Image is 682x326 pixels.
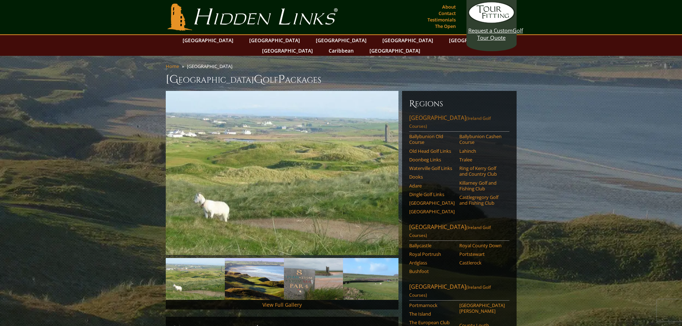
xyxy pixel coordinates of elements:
h1: [GEOGRAPHIC_DATA] olf ackages [166,72,517,87]
a: [GEOGRAPHIC_DATA] [366,45,424,56]
a: View Full Gallery [262,301,302,308]
a: [GEOGRAPHIC_DATA] [312,35,370,45]
a: [GEOGRAPHIC_DATA][PERSON_NAME] [459,302,505,314]
a: [GEOGRAPHIC_DATA] [409,200,455,206]
span: P [278,72,285,87]
h6: Regions [409,98,509,110]
a: Castlegregory Golf and Fishing Club [459,194,505,206]
a: The Open [433,21,458,31]
span: G [254,72,263,87]
li: [GEOGRAPHIC_DATA] [187,63,235,69]
a: Ballycastle [409,243,455,248]
a: [GEOGRAPHIC_DATA] [409,209,455,214]
a: Adare [409,183,455,189]
a: [GEOGRAPHIC_DATA] [179,35,237,45]
a: Dooks [409,174,455,180]
span: Request a Custom [468,27,513,34]
a: The European Club [409,320,455,325]
a: [GEOGRAPHIC_DATA] [379,35,437,45]
a: Lahinch [459,148,505,154]
a: Ardglass [409,260,455,266]
a: [GEOGRAPHIC_DATA] [258,45,316,56]
a: [GEOGRAPHIC_DATA](Ireland Golf Courses) [409,283,509,301]
a: Portmarnock [409,302,455,308]
a: Testimonials [426,15,458,25]
a: Royal County Down [459,243,505,248]
a: [GEOGRAPHIC_DATA](Ireland Golf Courses) [409,223,509,241]
a: Ballybunion Old Course [409,133,455,145]
span: (Ireland Golf Courses) [409,224,491,238]
a: The Island [409,311,455,317]
a: [GEOGRAPHIC_DATA] [246,35,304,45]
a: Waterville Golf Links [409,165,455,171]
span: (Ireland Golf Courses) [409,115,491,129]
a: Dingle Golf Links [409,191,455,197]
a: About [440,2,458,12]
a: Royal Portrush [409,251,455,257]
a: Tralee [459,157,505,162]
a: Portstewart [459,251,505,257]
a: Request a CustomGolf Tour Quote [468,2,515,41]
a: Ballybunion Cashen Course [459,133,505,145]
a: Doonbeg Links [409,157,455,162]
a: Home [166,63,179,69]
a: Ring of Kerry Golf and Country Club [459,165,505,177]
a: Caribbean [325,45,357,56]
a: [GEOGRAPHIC_DATA] [445,35,503,45]
a: Old Head Golf Links [409,148,455,154]
a: Contact [437,8,458,18]
a: Castlerock [459,260,505,266]
a: [GEOGRAPHIC_DATA](Ireland Golf Courses) [409,114,509,132]
a: Killarney Golf and Fishing Club [459,180,505,192]
a: Bushfoot [409,268,455,274]
span: (Ireland Golf Courses) [409,284,491,298]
